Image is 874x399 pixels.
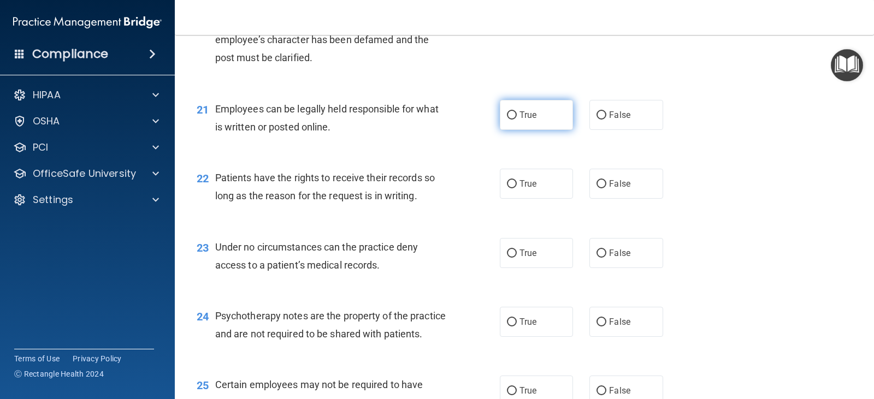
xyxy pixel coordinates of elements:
span: False [609,385,630,396]
a: OSHA [13,115,159,128]
p: PCI [33,141,48,154]
span: True [519,385,536,396]
span: False [609,248,630,258]
span: 22 [197,172,209,185]
span: True [519,178,536,189]
input: True [507,180,517,188]
img: PMB logo [13,11,162,33]
span: Patients have the rights to receive their records so long as the reason for the request is in wri... [215,172,435,201]
p: OSHA [33,115,60,128]
a: Terms of Use [14,353,60,364]
h4: Compliance [32,46,108,62]
button: Open Resource Center [831,49,863,81]
span: Psychotherapy notes are the property of the practice and are not required to be shared with patie... [215,310,446,340]
input: False [597,180,606,188]
input: True [507,318,517,326]
span: Employees can be legally held responsible for what is written or posted online. [215,103,439,133]
input: False [597,318,606,326]
a: PCI [13,141,159,154]
a: OfficeSafe University [13,167,159,180]
span: True [519,317,536,327]
span: False [609,178,630,189]
span: True [519,110,536,120]
a: HIPAA [13,88,159,102]
input: True [507,111,517,120]
span: 24 [197,310,209,323]
span: Under no circumstances can the practice deny access to a patient’s medical records. [215,241,418,271]
input: False [597,111,606,120]
span: 23 [197,241,209,254]
p: OfficeSafe University [33,167,136,180]
span: False [609,110,630,120]
input: True [507,387,517,395]
span: True [519,248,536,258]
a: Privacy Policy [73,353,122,364]
input: False [597,249,606,258]
input: False [597,387,606,395]
span: 25 [197,379,209,392]
span: Ⓒ Rectangle Health 2024 [14,368,104,379]
span: False [609,317,630,327]
a: Settings [13,193,159,206]
input: True [507,249,517,258]
span: 21 [197,103,209,116]
p: HIPAA [33,88,61,102]
p: Settings [33,193,73,206]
